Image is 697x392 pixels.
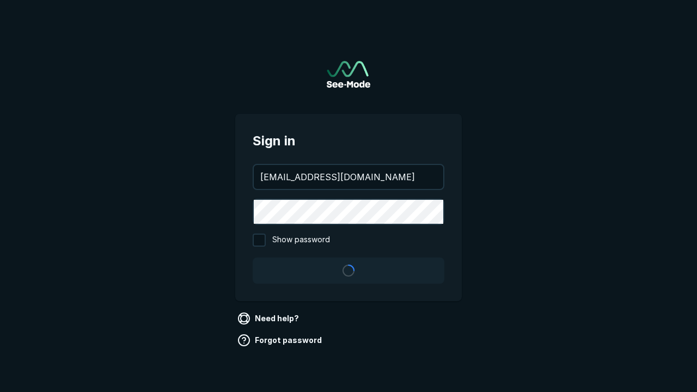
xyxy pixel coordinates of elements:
span: Show password [272,234,330,247]
a: Need help? [235,310,303,327]
img: See-Mode Logo [327,61,370,88]
span: Sign in [253,131,444,151]
input: your@email.com [254,165,443,189]
a: Go to sign in [327,61,370,88]
a: Forgot password [235,332,326,349]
